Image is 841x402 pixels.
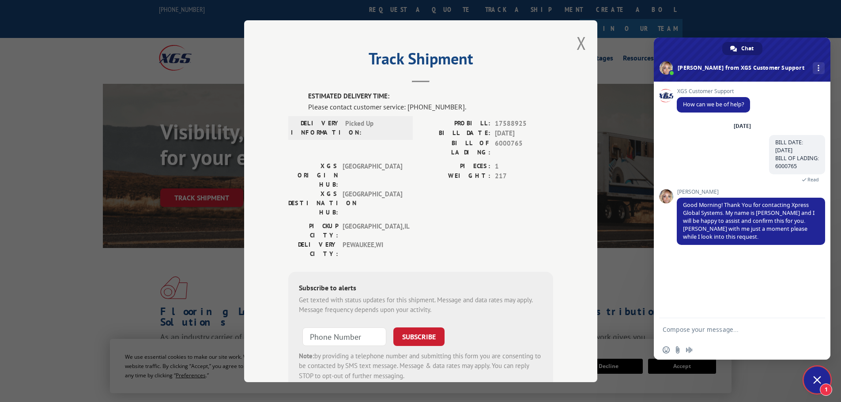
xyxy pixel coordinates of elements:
[683,201,815,240] span: Good Morning! Thank You for contacting Xpress Global Systems. My name is [PERSON_NAME] and I will...
[421,138,490,157] label: BILL OF LADING:
[288,240,338,258] label: DELIVERY CITY:
[722,42,762,55] div: Chat
[495,118,553,128] span: 17588925
[308,101,553,112] div: Please contact customer service: [PHONE_NUMBER].
[299,351,314,360] strong: Note:
[741,42,754,55] span: Chat
[734,124,751,129] div: [DATE]
[343,221,402,240] span: [GEOGRAPHIC_DATA] , IL
[299,295,543,315] div: Get texted with status updates for this shipment. Message and data rates may apply. Message frequ...
[288,221,338,240] label: PICKUP CITY:
[663,326,802,334] textarea: Compose your message...
[683,101,744,108] span: How can we be of help?
[421,118,490,128] label: PROBILL:
[813,62,825,74] div: More channels
[421,128,490,139] label: BILL DATE:
[577,31,586,55] button: Close modal
[677,88,750,94] span: XGS Customer Support
[495,128,553,139] span: [DATE]
[302,327,386,346] input: Phone Number
[495,161,553,171] span: 1
[677,189,825,195] span: [PERSON_NAME]
[495,138,553,157] span: 6000765
[343,189,402,217] span: [GEOGRAPHIC_DATA]
[775,139,819,170] span: BILL DATE: [DATE] BILL OF LADING: 6000765
[288,189,338,217] label: XGS DESTINATION HUB:
[686,346,693,353] span: Audio message
[495,171,553,181] span: 217
[663,346,670,353] span: Insert an emoji
[308,91,553,101] label: ESTIMATED DELIVERY TIME:
[421,161,490,171] label: PIECES:
[288,161,338,189] label: XGS ORIGIN HUB:
[674,346,681,353] span: Send a file
[343,161,402,189] span: [GEOGRAPHIC_DATA]
[288,53,553,69] h2: Track Shipment
[299,351,543,381] div: by providing a telephone number and submitting this form you are consenting to be contacted by SM...
[299,282,543,295] div: Subscribe to alerts
[343,240,402,258] span: PEWAUKEE , WI
[291,118,341,137] label: DELIVERY INFORMATION:
[820,383,832,396] span: 1
[345,118,405,137] span: Picked Up
[807,177,819,183] span: Read
[393,327,445,346] button: SUBSCRIBE
[804,367,830,393] div: Close chat
[421,171,490,181] label: WEIGHT:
